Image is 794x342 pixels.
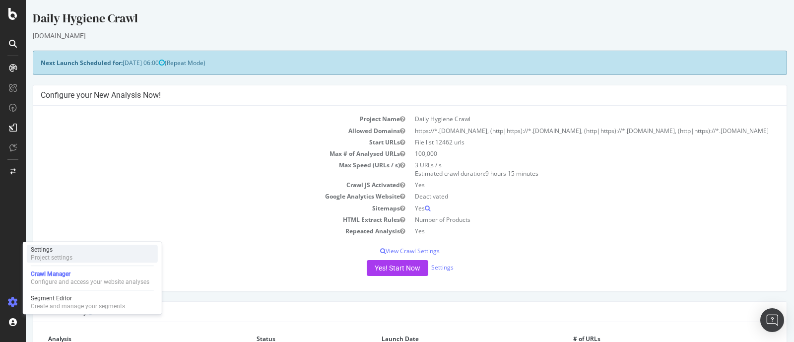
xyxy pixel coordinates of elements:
td: Sitemaps [15,203,384,214]
a: SettingsProject settings [27,245,158,263]
td: Project Name [15,113,384,125]
button: Yes! Start Now [341,260,402,276]
a: Crawl ManagerConfigure and access your website analyses [27,269,158,287]
div: Settings [31,246,72,254]
td: Daily Hygiene Crawl [384,113,753,125]
td: Allowed Domains [15,125,384,137]
div: Crawl Manager [31,270,149,278]
div: Open Intercom Messenger [760,308,784,332]
td: Start URLs [15,137,384,148]
td: 3 URLs / s Estimated crawl duration: [384,159,753,179]
td: 100,000 [384,148,753,159]
td: Yes [384,225,753,237]
div: [DOMAIN_NAME] [7,31,761,41]
p: View Crawl Settings [15,247,753,255]
span: 9 hours 15 minutes [460,169,513,178]
td: HTML Extract Rules [15,214,384,225]
div: (Repeat Mode) [7,51,761,75]
td: Deactivated [384,191,753,202]
strong: Next Launch Scheduled for: [15,59,97,67]
td: Repeated Analysis [15,225,384,237]
div: Configure and access your website analyses [31,278,149,286]
td: File list 12462 urls [384,137,753,148]
div: Create and manage your segments [31,302,125,310]
td: Max Speed (URLs / s) [15,159,384,179]
td: Max # of Analysed URLs [15,148,384,159]
h4: Configure your New Analysis Now! [15,90,753,100]
td: Google Analytics Website [15,191,384,202]
div: Project settings [31,254,72,262]
td: Crawl JS Activated [15,179,384,191]
h4: Crawl History [15,307,753,317]
a: Segment EditorCreate and manage your segments [27,293,158,311]
a: Settings [405,263,428,272]
td: Yes [384,179,753,191]
td: https://*.[DOMAIN_NAME], (http|https)://*.[DOMAIN_NAME], (http|https)://*.[DOMAIN_NAME], (http|ht... [384,125,753,137]
td: Yes [384,203,753,214]
span: [DATE] 06:00 [97,59,139,67]
div: Segment Editor [31,294,125,302]
div: Daily Hygiene Crawl [7,10,761,31]
td: Number of Products [384,214,753,225]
